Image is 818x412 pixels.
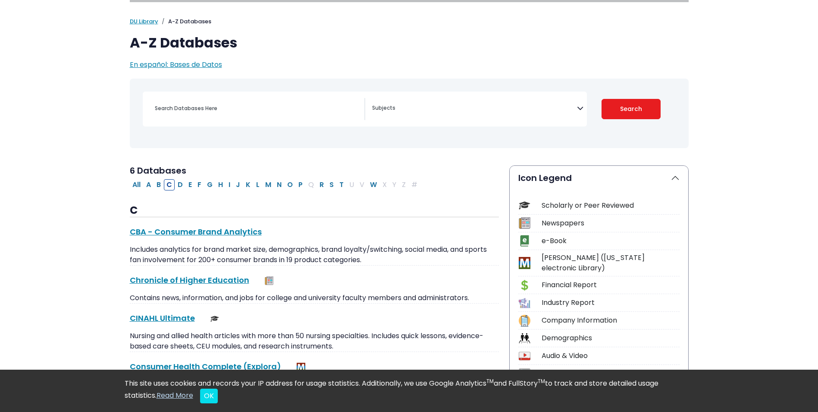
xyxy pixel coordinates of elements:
[542,200,680,211] div: Scholarly or Peer Reviewed
[130,17,158,25] a: DU Library
[130,226,262,237] a: CBA - Consumer Brand Analytics
[542,218,680,228] div: Newspapers
[204,179,215,190] button: Filter Results G
[130,244,499,265] p: Includes analytics for brand market size, demographics, brand loyalty/switching, social media, an...
[519,333,530,344] img: Icon Demographics
[542,298,680,308] div: Industry Report
[175,179,185,190] button: Filter Results D
[130,331,499,352] p: Nursing and allied health articles with more than 50 nursing specialties. Includes quick lessons,...
[519,200,530,211] img: Icon Scholarly or Peer Reviewed
[154,179,163,190] button: Filter Results B
[542,236,680,246] div: e-Book
[158,17,211,26] li: A-Z Databases
[297,363,305,371] img: MeL (Michigan electronic Library)
[164,179,175,190] button: Filter Results C
[130,275,249,285] a: Chronicle of Higher Education
[130,204,499,217] h3: C
[296,179,305,190] button: Filter Results P
[216,179,226,190] button: Filter Results H
[130,165,186,177] span: 6 Databases
[542,315,680,326] div: Company Information
[130,313,195,323] a: CINAHL Ultimate
[130,179,143,190] button: All
[542,333,680,343] div: Demographics
[367,179,379,190] button: Filter Results W
[510,166,688,190] button: Icon Legend
[372,105,577,112] textarea: Search
[327,179,336,190] button: Filter Results S
[226,179,233,190] button: Filter Results I
[125,378,694,403] div: This site uses cookies and records your IP address for usage statistics. Additionally, we use Goo...
[519,368,530,380] img: Icon Statistics
[130,79,689,148] nav: Search filters
[519,235,530,247] img: Icon e-Book
[602,99,661,119] button: Submit for Search Results
[263,179,274,190] button: Filter Results M
[519,350,530,362] img: Icon Audio & Video
[542,280,680,290] div: Financial Report
[519,315,530,326] img: Icon Company Information
[265,276,273,285] img: Newspapers
[285,179,295,190] button: Filter Results O
[233,179,243,190] button: Filter Results J
[130,293,499,303] p: Contains news, information, and jobs for college and university faculty members and administrators.
[200,389,218,403] button: Close
[195,179,204,190] button: Filter Results F
[130,179,421,189] div: Alpha-list to filter by first letter of database name
[150,102,364,114] input: Search database by title or keyword
[243,179,253,190] button: Filter Results K
[210,314,219,323] img: Scholarly or Peer Reviewed
[317,179,326,190] button: Filter Results R
[542,351,680,361] div: Audio & Video
[274,179,284,190] button: Filter Results N
[130,35,689,51] h1: A-Z Databases
[254,179,262,190] button: Filter Results L
[157,390,193,400] a: Read More
[519,217,530,229] img: Icon Newspapers
[130,17,689,26] nav: breadcrumb
[337,179,346,190] button: Filter Results T
[542,368,680,379] div: Statistics
[486,377,494,385] sup: TM
[130,361,281,372] a: Consumer Health Complete (Explora)
[519,297,530,309] img: Icon Industry Report
[186,179,194,190] button: Filter Results E
[130,60,222,70] a: En español: Bases de Datos
[542,253,680,273] div: [PERSON_NAME] ([US_STATE] electronic Library)
[519,279,530,291] img: Icon Financial Report
[538,377,545,385] sup: TM
[144,179,154,190] button: Filter Results A
[519,257,530,269] img: Icon MeL (Michigan electronic Library)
